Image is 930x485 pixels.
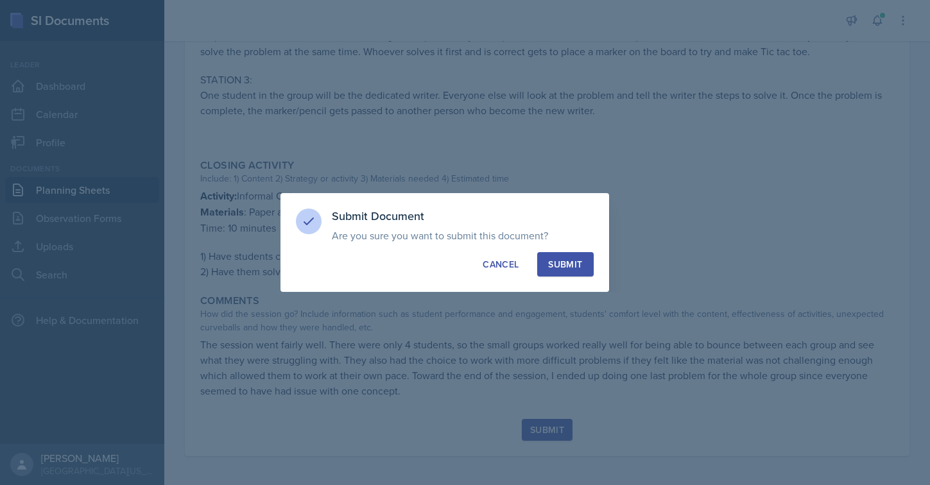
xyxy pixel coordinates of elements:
h3: Submit Document [332,208,594,224]
div: Cancel [483,258,519,271]
div: Submit [548,258,582,271]
p: Are you sure you want to submit this document? [332,229,594,242]
button: Cancel [472,252,530,277]
button: Submit [537,252,593,277]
